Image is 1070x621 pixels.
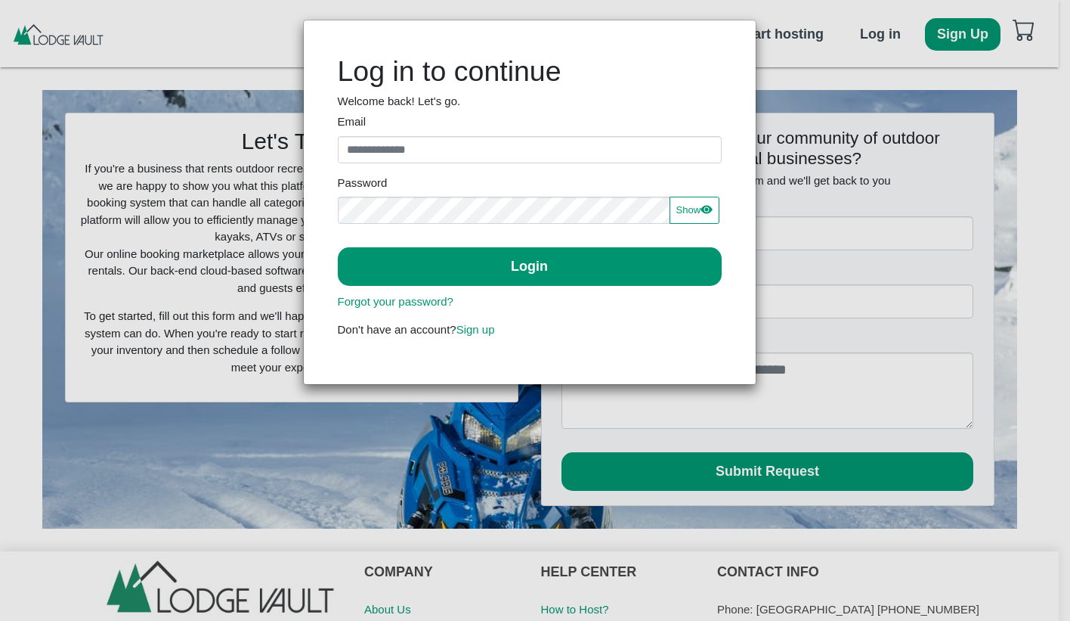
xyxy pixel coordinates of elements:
[670,197,719,224] button: Showeye fill
[338,321,722,339] p: Don't have an account?
[700,203,713,216] svg: eye fill
[338,247,722,286] button: Login
[338,295,453,308] a: Forgot your password?
[511,259,548,274] b: Login
[338,113,722,131] label: Email
[338,175,722,197] legend: Password
[338,95,722,108] h6: Welcome back! Let's go.
[456,323,495,336] a: Sign up
[338,54,722,88] h1: Log in to continue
